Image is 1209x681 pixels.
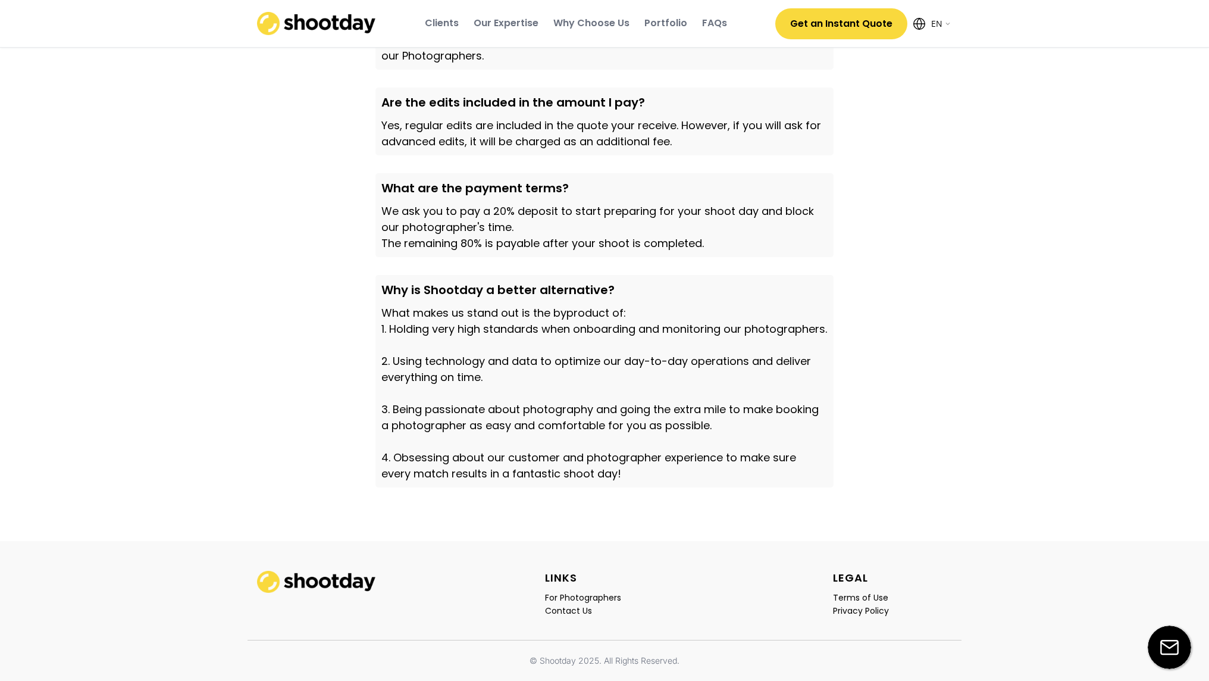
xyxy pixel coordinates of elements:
div: We ask you to pay a 20% deposit to start preparing for your shoot day and block our photographer'... [381,203,828,251]
div: Why Choose Us [553,17,629,30]
div: Terms of Use [833,592,888,603]
div: Yes, regular edits are included in the quote your receive. However, if you will ask for advanced ... [381,117,828,149]
div: Portfolio [644,17,687,30]
img: shootday_logo.png [257,571,376,593]
img: Icon%20feather-globe%20%281%29.svg [913,18,925,30]
button: Get an Instant Quote [775,8,907,39]
div: Privacy Policy [833,605,889,616]
img: shootday_logo.png [257,12,376,35]
div: For Photographers [545,592,621,603]
div: What are the payment terms? [381,179,828,197]
div: Why is Shootday a better alternative? [381,281,828,299]
div: What makes us stand out is the byproduct of: 1. Holding very high standards when onboarding and m... [381,305,828,482]
div: FAQs [702,17,727,30]
div: Clients [425,17,459,30]
div: LINKS [545,571,577,585]
div: Our Expertise [474,17,538,30]
div: LEGAL [833,571,868,585]
div: © Shootday 2025. All Rights Reserved. [530,655,679,667]
img: email-icon%20%281%29.svg [1148,626,1191,669]
div: Contact Us [545,605,592,616]
div: Are the edits included in the amount I pay? [381,93,828,111]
